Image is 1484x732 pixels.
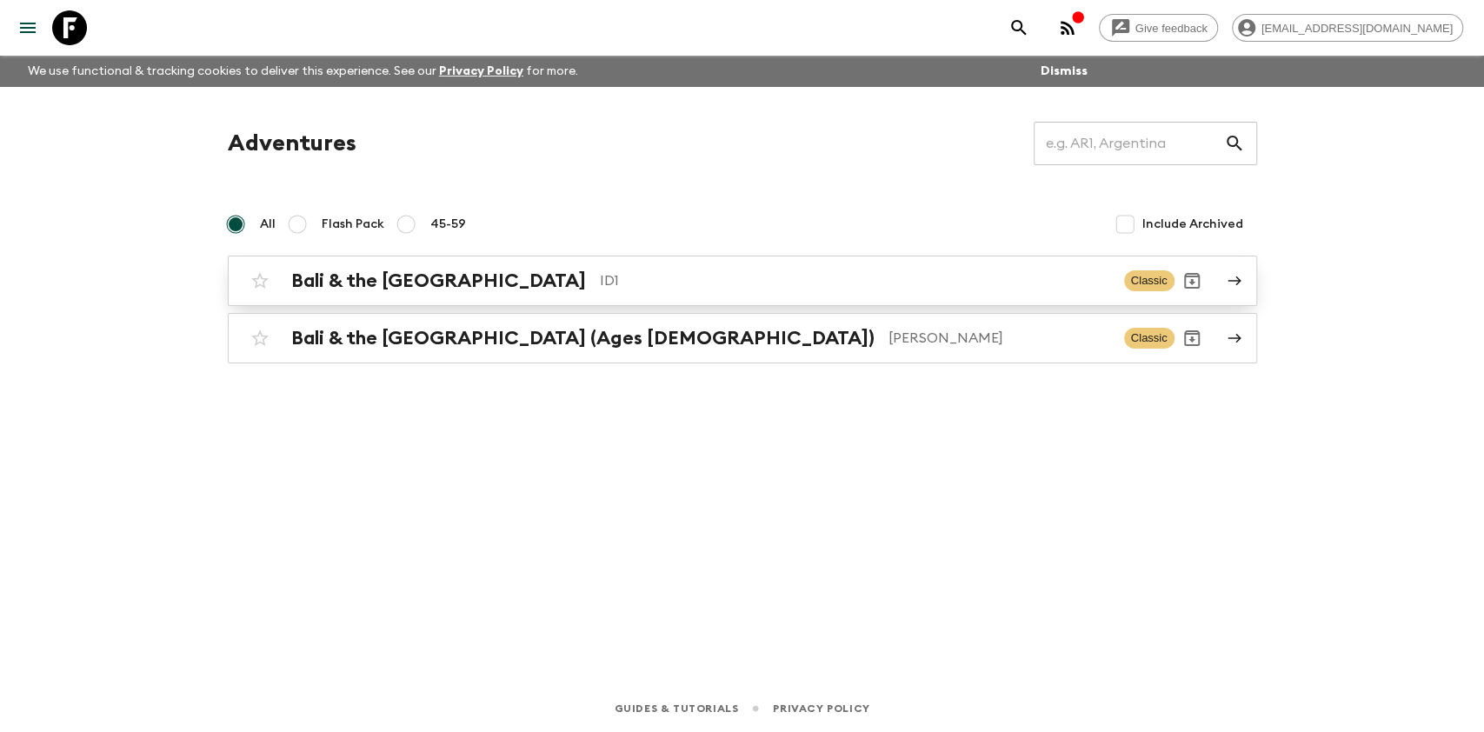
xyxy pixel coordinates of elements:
a: Give feedback [1099,14,1218,42]
button: menu [10,10,45,45]
a: Bali & the [GEOGRAPHIC_DATA] (Ages [DEMOGRAPHIC_DATA])[PERSON_NAME]ClassicArchive [228,313,1257,363]
button: search adventures [1002,10,1036,45]
a: Guides & Tutorials [614,699,738,718]
a: Privacy Policy [773,699,869,718]
span: Include Archived [1142,216,1243,233]
a: Bali & the [GEOGRAPHIC_DATA]ID1ClassicArchive [228,256,1257,306]
h1: Adventures [228,126,356,161]
p: [PERSON_NAME] [888,328,1110,349]
span: Classic [1124,270,1175,291]
p: ID1 [600,270,1110,291]
input: e.g. AR1, Argentina [1034,119,1224,168]
button: Archive [1175,321,1209,356]
span: All [260,216,276,233]
div: [EMAIL_ADDRESS][DOMAIN_NAME] [1232,14,1463,42]
p: We use functional & tracking cookies to deliver this experience. See our for more. [21,56,585,87]
span: Classic [1124,328,1175,349]
button: Archive [1175,263,1209,298]
span: 45-59 [430,216,466,233]
a: Privacy Policy [439,65,523,77]
span: Flash Pack [322,216,384,233]
h2: Bali & the [GEOGRAPHIC_DATA] [291,270,586,292]
span: Give feedback [1126,22,1217,35]
h2: Bali & the [GEOGRAPHIC_DATA] (Ages [DEMOGRAPHIC_DATA]) [291,327,875,349]
button: Dismiss [1036,59,1092,83]
span: [EMAIL_ADDRESS][DOMAIN_NAME] [1252,22,1462,35]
